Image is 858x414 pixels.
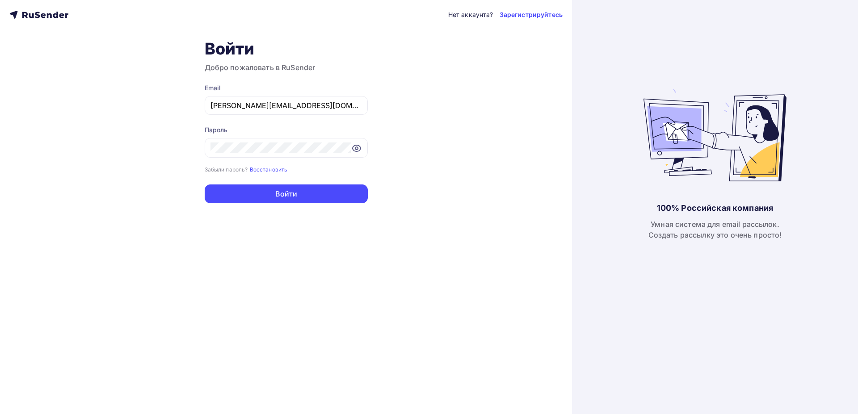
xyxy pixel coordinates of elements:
small: Забыли пароль? [205,166,248,173]
h1: Войти [205,39,368,59]
h3: Добро пожаловать в RuSender [205,62,368,73]
div: Email [205,84,368,92]
button: Войти [205,184,368,203]
input: Укажите свой email [210,100,362,111]
div: Умная система для email рассылок. Создать рассылку это очень просто! [648,219,782,240]
small: Восстановить [250,166,288,173]
div: Нет аккаунта? [448,10,493,19]
a: Восстановить [250,165,288,173]
div: 100% Российская компания [657,203,773,213]
div: Пароль [205,125,368,134]
a: Зарегистрируйтесь [500,10,563,19]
